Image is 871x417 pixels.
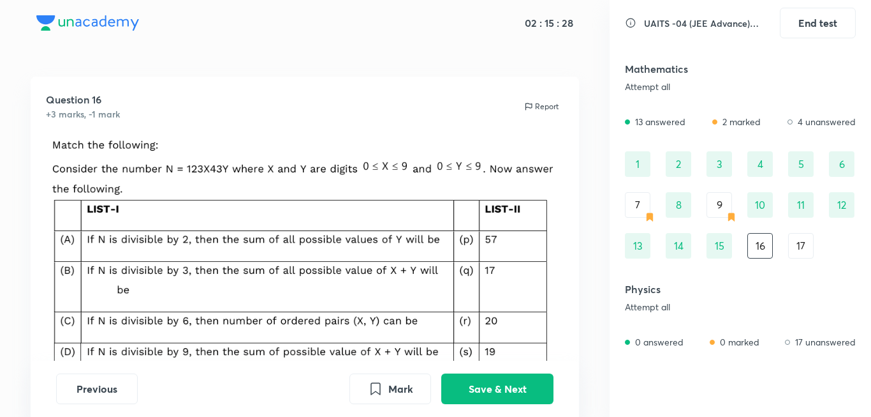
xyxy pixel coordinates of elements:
div: 15 [706,233,732,259]
p: 4 unanswered [798,115,856,128]
h6: UAITS -04 (JEE Advance) Paper 1 [644,17,772,30]
button: End test [780,8,856,38]
div: Attempt all [625,302,786,312]
div: 16 [747,233,773,259]
p: 0 answered [635,335,684,349]
button: Previous [56,374,138,404]
div: 9 [706,192,732,218]
div: 2 [666,151,691,177]
p: 0 marked [720,335,759,349]
h5: Question 16 [46,92,120,107]
div: 6 [829,151,854,177]
img: report icon [523,102,534,112]
div: 8 [666,192,691,218]
div: 11 [788,192,814,218]
div: 12 [829,192,854,218]
h5: 15 : [542,17,559,29]
div: 17 [788,233,814,259]
p: 2 marked [722,115,761,128]
div: 5 [788,151,814,177]
p: Report [535,101,559,112]
button: Mark [349,374,431,404]
h5: Mathematics [625,61,786,77]
h5: 28 [559,17,573,29]
h6: +3 marks, -1 mark [46,107,120,121]
div: 1 [625,151,650,177]
h5: 02 : [525,17,542,29]
div: 13 [625,233,650,259]
button: Save & Next [441,374,553,404]
p: 17 unanswered [795,335,856,349]
div: Attempt all [625,82,786,92]
div: 4 [747,151,773,177]
div: 10 [747,192,773,218]
p: 13 answered [635,115,685,128]
div: 14 [666,233,691,259]
h5: Physics [625,282,786,297]
div: 7 [625,192,650,218]
div: 3 [706,151,732,177]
